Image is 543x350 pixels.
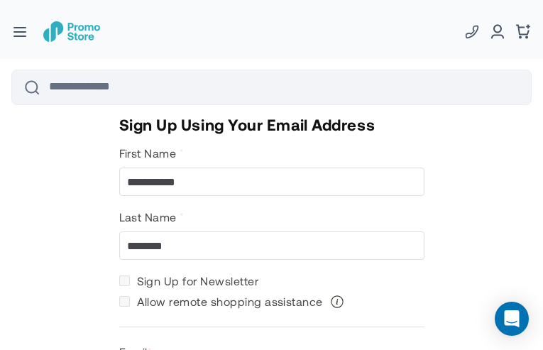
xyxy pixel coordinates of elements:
span: Sign Up for Newsletter [137,274,259,288]
img: Promotional Merchandise [43,21,100,41]
span: Last Name [119,210,177,224]
h1: Sign Up Using Your Email Address [119,116,424,132]
span: First Name [119,146,177,160]
a: store logo [43,21,100,41]
div: Open Intercom Messenger [495,302,529,336]
a: Phone [464,23,481,40]
label: Allow remote shopping assistance [119,295,323,308]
